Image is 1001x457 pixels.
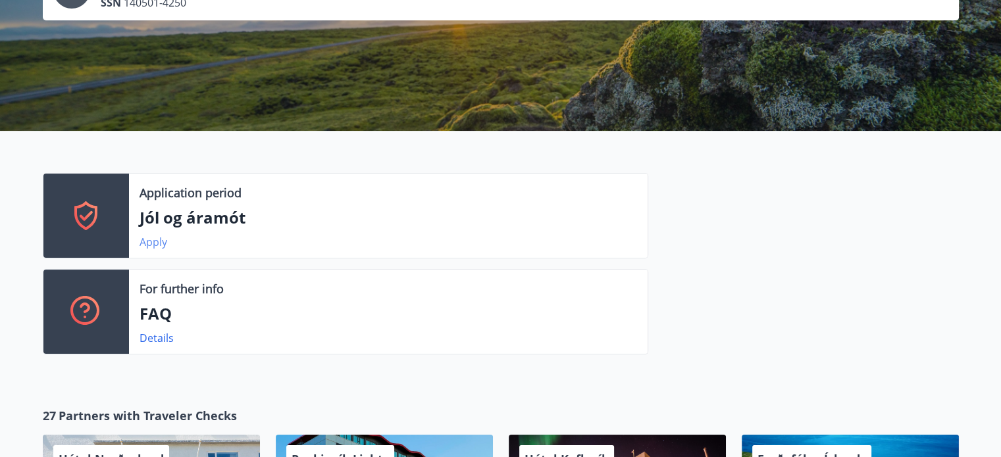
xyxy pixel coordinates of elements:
span: 27 [43,407,56,424]
p: Jól og áramót [140,206,637,229]
span: Partners with Traveler Checks [59,407,237,424]
p: Application period [140,184,242,201]
p: FAQ [140,302,637,325]
a: Details [140,331,174,345]
p: For further info [140,280,224,297]
a: Apply [140,235,167,249]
